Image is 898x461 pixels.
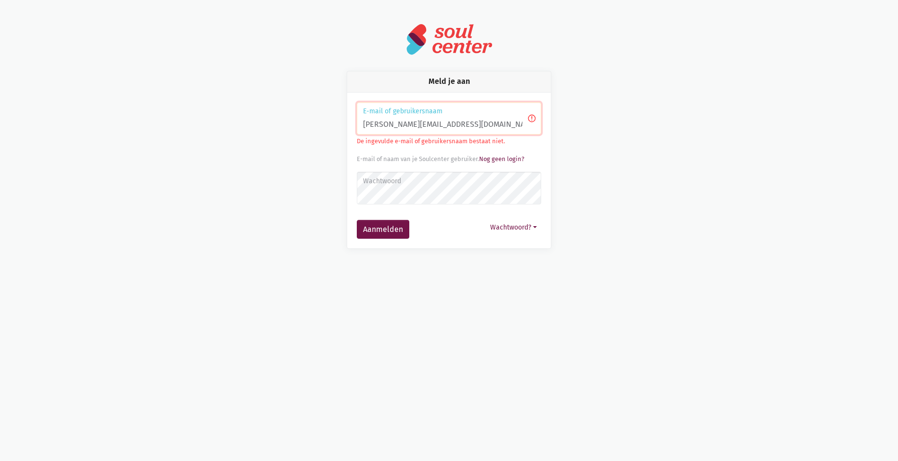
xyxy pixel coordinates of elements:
div: Meld je aan [347,71,551,92]
button: Aanmelden [357,220,409,239]
form: Aanmelden [357,102,541,239]
p: De ingevulde e-mail of gebruikersnaam bestaat niet. [357,136,541,146]
button: Wachtwoord? [486,220,541,235]
a: Nog geen login? [479,155,524,163]
label: E-mail of gebruikersnaam [363,106,535,117]
label: Wachtwoord [363,176,535,187]
img: logo-soulcenter-full.svg [406,23,493,55]
div: E-mail of naam van je Soulcenter gebruiker. [357,154,541,164]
